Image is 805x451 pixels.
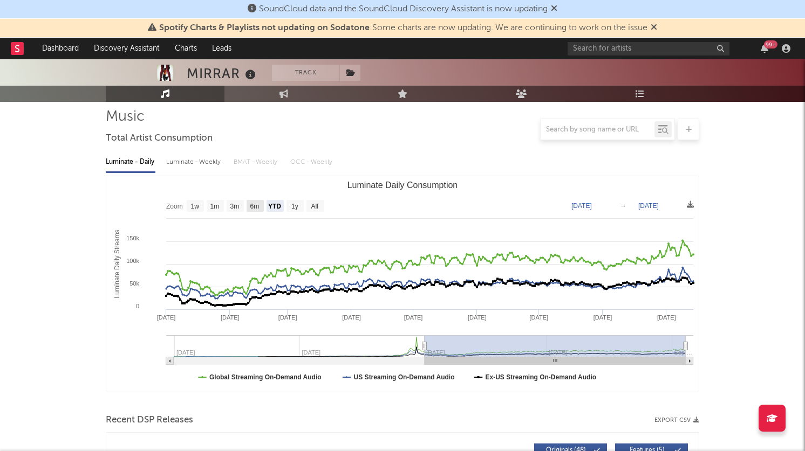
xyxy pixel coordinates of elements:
[187,65,258,82] div: MIRRAR
[278,314,297,321] text: [DATE]
[541,126,654,134] input: Search by song name or URL
[272,65,339,81] button: Track
[106,153,155,171] div: Luminate - Daily
[35,38,86,59] a: Dashboard
[568,42,729,55] input: Search for artists
[191,203,200,210] text: 1w
[204,38,239,59] a: Leads
[468,314,487,321] text: [DATE]
[551,5,557,13] span: Dismiss
[291,203,298,210] text: 1y
[654,417,699,424] button: Export CSV
[210,203,220,210] text: 1m
[571,202,592,210] text: [DATE]
[86,38,167,59] a: Discovery Assistant
[159,24,370,32] span: Spotify Charts & Playlists not updating on Sodatone
[166,203,183,210] text: Zoom
[221,314,240,321] text: [DATE]
[106,414,193,427] span: Recent DSP Releases
[342,314,361,321] text: [DATE]
[157,314,176,321] text: [DATE]
[113,230,121,298] text: Luminate Daily Streams
[638,202,659,210] text: [DATE]
[106,110,145,123] span: Music
[347,181,458,190] text: Luminate Daily Consumption
[268,203,281,210] text: YTD
[486,373,597,381] text: Ex-US Streaming On-Demand Audio
[230,203,240,210] text: 3m
[167,38,204,59] a: Charts
[764,40,777,48] div: 99 +
[674,349,692,356] text: Sep …
[651,24,657,32] span: Dismiss
[136,303,139,309] text: 0
[593,314,612,321] text: [DATE]
[620,202,626,210] text: →
[529,314,548,321] text: [DATE]
[209,373,322,381] text: Global Streaming On-Demand Audio
[404,314,423,321] text: [DATE]
[159,24,647,32] span: : Some charts are now updating. We are continuing to work on the issue
[250,203,260,210] text: 6m
[106,176,699,392] svg: Luminate Daily Consumption
[166,153,223,171] div: Luminate - Weekly
[354,373,455,381] text: US Streaming On-Demand Audio
[259,5,548,13] span: SoundCloud data and the SoundCloud Discovery Assistant is now updating
[126,258,139,264] text: 100k
[311,203,318,210] text: All
[761,44,768,53] button: 99+
[657,314,676,321] text: [DATE]
[126,235,139,241] text: 150k
[129,280,139,287] text: 50k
